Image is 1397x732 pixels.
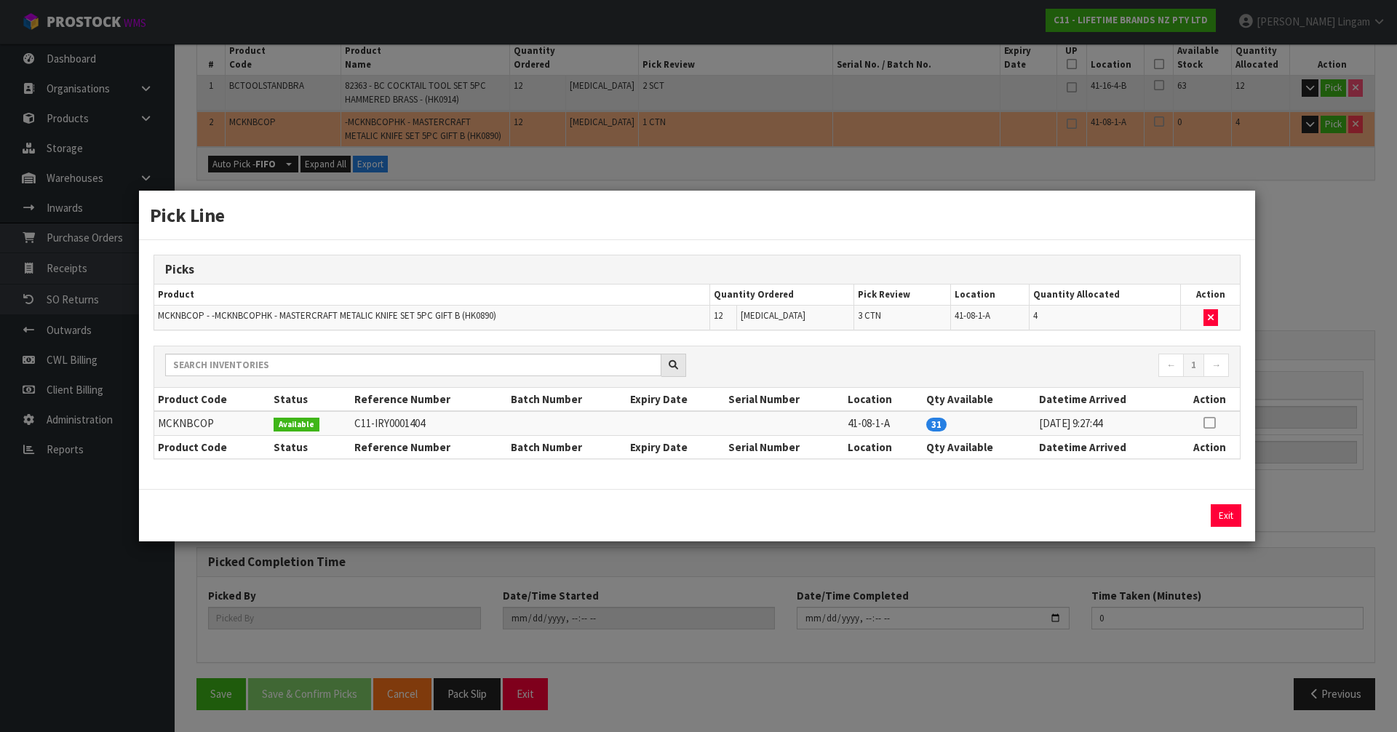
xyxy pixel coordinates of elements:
[626,388,725,411] th: Expiry Date
[154,411,270,435] td: MCKNBCOP
[1211,504,1241,527] button: Exit
[853,285,950,306] th: Pick Review
[725,435,844,458] th: Serial Number
[1035,388,1179,411] th: Datetime Arrived
[741,309,805,322] span: [MEDICAL_DATA]
[955,309,990,322] span: 41-08-1-A
[708,354,1229,379] nav: Page navigation
[844,411,923,435] td: 41-08-1-A
[725,388,844,411] th: Serial Number
[1035,411,1179,435] td: [DATE] 9:27:44
[1181,285,1240,306] th: Action
[351,411,508,435] td: C11-IRY0001404
[165,354,661,376] input: Search inventories
[1035,435,1179,458] th: Datetime Arrived
[714,309,723,322] span: 12
[154,388,270,411] th: Product Code
[1179,435,1240,458] th: Action
[950,285,1029,306] th: Location
[858,309,881,322] span: 3 CTN
[844,388,923,411] th: Location
[274,418,319,432] span: Available
[626,435,725,458] th: Expiry Date
[154,435,270,458] th: Product Code
[165,263,1229,277] h3: Picks
[1183,354,1204,377] a: 1
[351,388,508,411] th: Reference Number
[507,435,626,458] th: Batch Number
[923,435,1035,458] th: Qty Available
[507,388,626,411] th: Batch Number
[1033,309,1038,322] span: 4
[158,309,496,322] span: MCKNBCOP - -MCKNBCOPHK - MASTERCRAFT METALIC KNIFE SET 5PC GIFT B (HK0890)
[1029,285,1181,306] th: Quantity Allocated
[154,285,710,306] th: Product
[923,388,1035,411] th: Qty Available
[844,435,923,458] th: Location
[926,418,947,431] span: 31
[270,435,350,458] th: Status
[1179,388,1240,411] th: Action
[351,435,508,458] th: Reference Number
[710,285,854,306] th: Quantity Ordered
[1158,354,1184,377] a: ←
[1203,354,1229,377] a: →
[270,388,350,411] th: Status
[150,202,1244,228] h3: Pick Line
